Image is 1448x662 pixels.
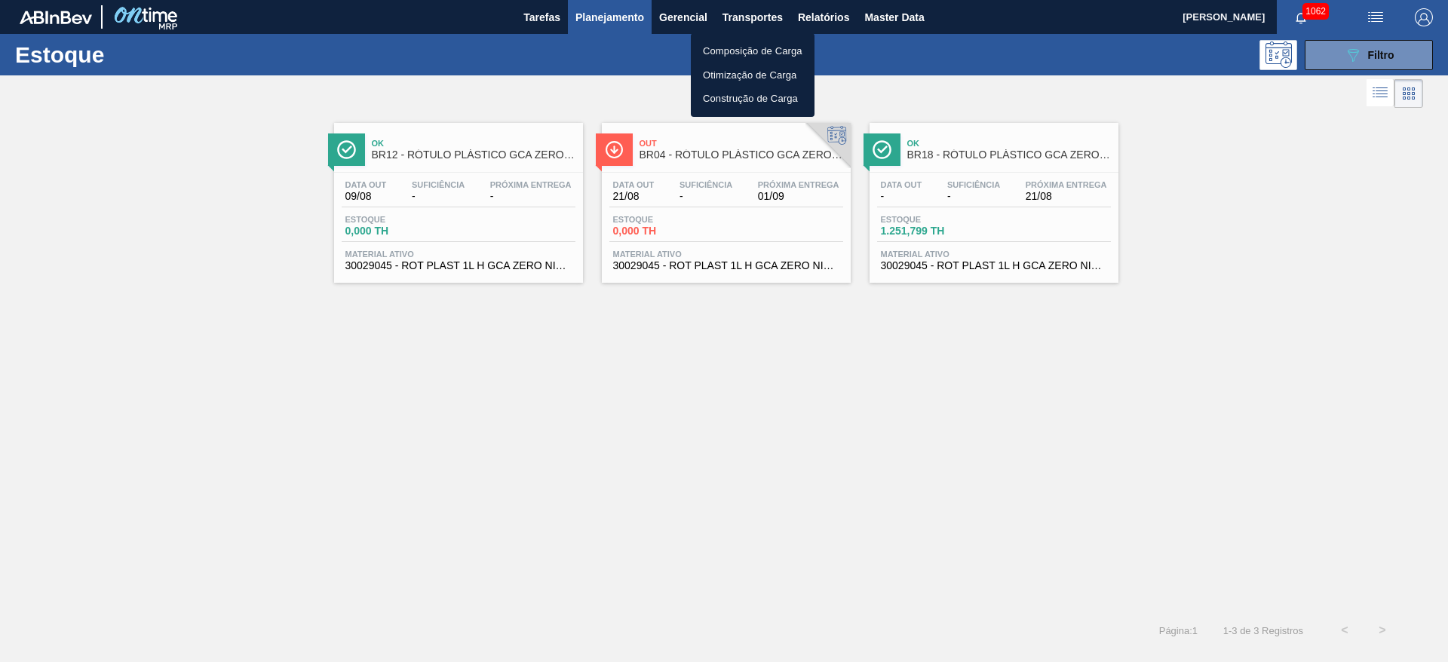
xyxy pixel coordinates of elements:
a: Construção de Carga [691,87,814,111]
a: Otimização de Carga [691,63,814,87]
a: Composição de Carga [691,39,814,63]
